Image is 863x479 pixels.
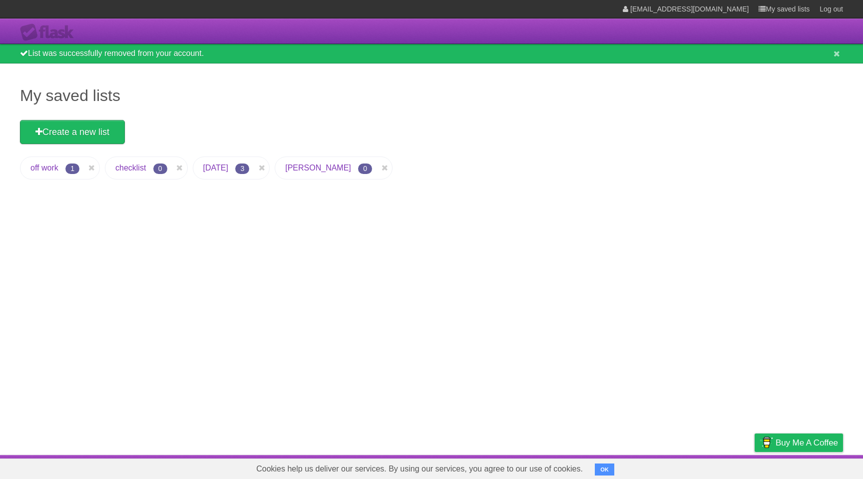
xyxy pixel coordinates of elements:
span: 1 [65,163,79,174]
span: 0 [358,163,372,174]
span: 0 [153,163,167,174]
a: Buy me a coffee [755,433,843,452]
img: Buy me a coffee [760,434,773,451]
a: [DATE] [203,163,228,172]
button: OK [595,463,614,475]
a: Suggest a feature [780,457,843,476]
a: checklist [115,163,146,172]
a: Create a new list [20,120,125,144]
a: Privacy [742,457,768,476]
span: 3 [235,163,249,174]
span: Cookies help us deliver our services. By using our services, you agree to our use of cookies. [246,459,593,479]
h1: My saved lists [20,83,843,107]
a: Terms [708,457,730,476]
a: [PERSON_NAME] [285,163,351,172]
a: Developers [655,457,695,476]
span: Buy me a coffee [776,434,838,451]
div: Flask [20,23,80,41]
a: off work [30,163,58,172]
a: About [622,457,643,476]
